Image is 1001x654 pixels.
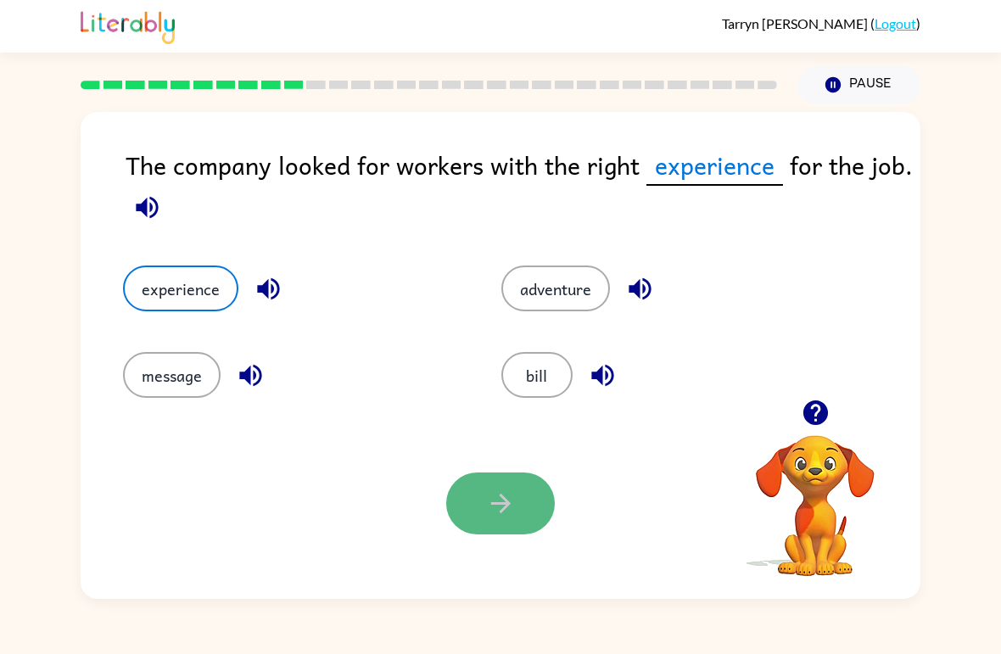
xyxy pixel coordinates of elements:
span: experience [646,146,783,186]
button: message [123,352,221,398]
button: bill [501,352,573,398]
div: ( ) [722,15,920,31]
button: Pause [797,65,920,104]
button: adventure [501,266,610,311]
img: Literably [81,7,175,44]
span: Tarryn [PERSON_NAME] [722,15,870,31]
a: Logout [875,15,916,31]
div: The company looked for workers with the right for the job. [126,146,920,232]
button: experience [123,266,238,311]
video: Your browser must support playing .mp4 files to use Literably. Please try using another browser. [730,409,900,579]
